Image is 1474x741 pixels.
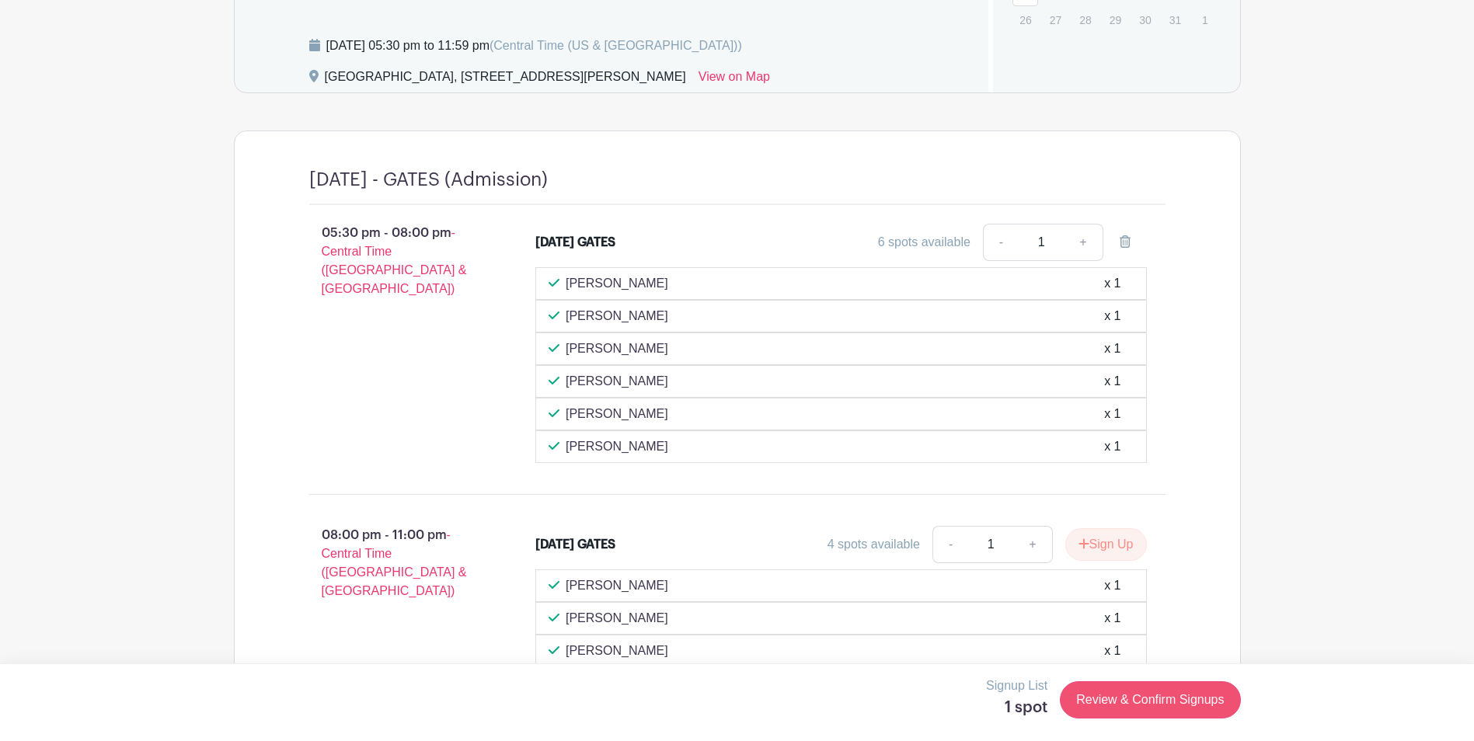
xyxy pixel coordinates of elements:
p: 05:30 pm - 08:00 pm [284,217,511,304]
p: 28 [1072,8,1098,32]
p: 26 [1012,8,1038,32]
p: 1 [1192,8,1218,32]
div: x 1 [1104,274,1120,293]
p: 31 [1162,8,1188,32]
h5: 1 spot [986,698,1047,717]
div: [DATE] 05:30 pm to 11:59 pm [326,37,742,55]
div: x 1 [1104,437,1120,456]
p: [PERSON_NAME] [566,372,668,391]
div: [DATE] GATES [535,233,615,252]
p: [PERSON_NAME] [566,437,668,456]
a: View on Map [699,68,770,92]
p: 08:00 pm - 11:00 pm [284,520,511,607]
span: (Central Time (US & [GEOGRAPHIC_DATA])) [490,39,742,52]
button: Sign Up [1065,528,1147,561]
h4: [DATE] - GATES (Admission) [309,169,548,191]
div: x 1 [1104,405,1120,423]
p: 27 [1043,8,1068,32]
p: [PERSON_NAME] [566,307,668,325]
p: [PERSON_NAME] [566,274,668,293]
p: 29 [1103,8,1128,32]
div: x 1 [1104,576,1120,595]
div: 4 spots available [828,535,920,554]
a: Review & Confirm Signups [1060,681,1240,718]
p: Signup List [986,677,1047,695]
p: 30 [1132,8,1158,32]
p: [PERSON_NAME] [566,642,668,660]
div: x 1 [1104,609,1120,628]
a: - [932,526,968,563]
p: [PERSON_NAME] [566,609,668,628]
div: 6 spots available [878,233,970,252]
div: [GEOGRAPHIC_DATA], [STREET_ADDRESS][PERSON_NAME] [325,68,686,92]
p: [PERSON_NAME] [566,339,668,358]
p: [PERSON_NAME] [566,405,668,423]
a: - [983,224,1019,261]
span: - Central Time ([GEOGRAPHIC_DATA] & [GEOGRAPHIC_DATA]) [322,226,467,295]
a: + [1013,526,1052,563]
div: x 1 [1104,307,1120,325]
div: [DATE] GATES [535,535,615,554]
div: x 1 [1104,372,1120,391]
div: x 1 [1104,642,1120,660]
a: + [1064,224,1103,261]
span: - Central Time ([GEOGRAPHIC_DATA] & [GEOGRAPHIC_DATA]) [322,528,467,597]
div: x 1 [1104,339,1120,358]
p: [PERSON_NAME] [566,576,668,595]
